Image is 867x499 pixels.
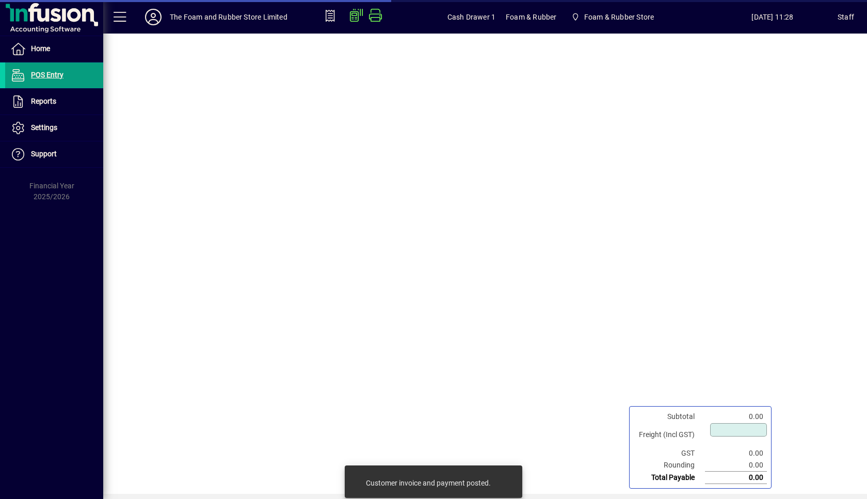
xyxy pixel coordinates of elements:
button: Profile [137,8,170,26]
a: Home [5,36,103,62]
span: Home [31,44,50,53]
span: POS Entry [31,71,63,79]
span: Settings [31,123,57,132]
a: Support [5,141,103,167]
td: 0.00 [705,459,767,472]
span: Cash Drawer 1 [447,9,495,25]
div: Staff [838,9,854,25]
td: Rounding [634,459,705,472]
span: Foam & Rubber [506,9,556,25]
span: Support [31,150,57,158]
td: Subtotal [634,411,705,423]
a: Settings [5,115,103,141]
td: 0.00 [705,411,767,423]
td: 0.00 [705,472,767,484]
td: Freight (Incl GST) [634,423,705,447]
td: Total Payable [634,472,705,484]
span: [DATE] 11:28 [708,9,838,25]
span: Foam & Rubber Store [567,8,658,26]
span: Foam & Rubber Store [584,9,654,25]
a: Reports [5,89,103,115]
td: GST [634,447,705,459]
div: The Foam and Rubber Store Limited [170,9,287,25]
span: Reports [31,97,56,105]
div: Customer invoice and payment posted. [366,478,491,488]
td: 0.00 [705,447,767,459]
